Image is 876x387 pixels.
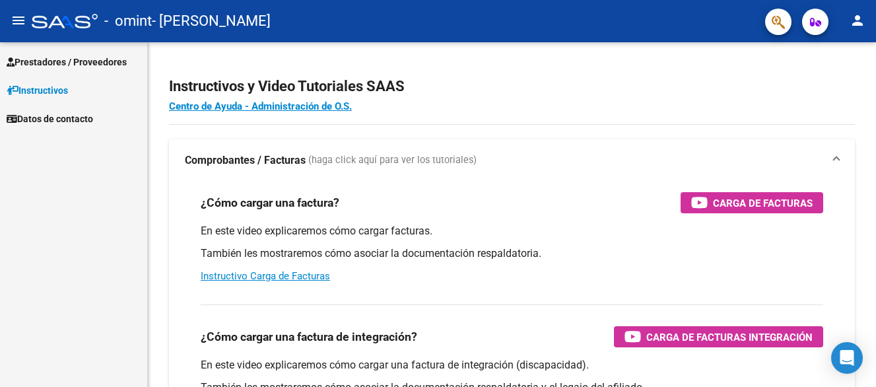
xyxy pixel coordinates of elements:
h3: ¿Cómo cargar una factura de integración? [201,328,417,346]
div: Open Intercom Messenger [831,342,863,374]
button: Carga de Facturas [681,192,823,213]
mat-expansion-panel-header: Comprobantes / Facturas (haga click aquí para ver los tutoriales) [169,139,855,182]
span: - omint [104,7,152,36]
a: Centro de Ayuda - Administración de O.S. [169,100,352,112]
span: Instructivos [7,83,68,98]
span: Carga de Facturas Integración [646,329,813,345]
span: Datos de contacto [7,112,93,126]
strong: Comprobantes / Facturas [185,153,306,168]
span: Prestadores / Proveedores [7,55,127,69]
p: También les mostraremos cómo asociar la documentación respaldatoria. [201,246,823,261]
p: En este video explicaremos cómo cargar una factura de integración (discapacidad). [201,358,823,372]
span: (haga click aquí para ver los tutoriales) [308,153,477,168]
button: Carga de Facturas Integración [614,326,823,347]
p: En este video explicaremos cómo cargar facturas. [201,224,823,238]
a: Instructivo Carga de Facturas [201,270,330,282]
h2: Instructivos y Video Tutoriales SAAS [169,74,855,99]
h3: ¿Cómo cargar una factura? [201,194,339,212]
span: - [PERSON_NAME] [152,7,271,36]
mat-icon: person [850,13,865,28]
mat-icon: menu [11,13,26,28]
span: Carga de Facturas [713,195,813,211]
